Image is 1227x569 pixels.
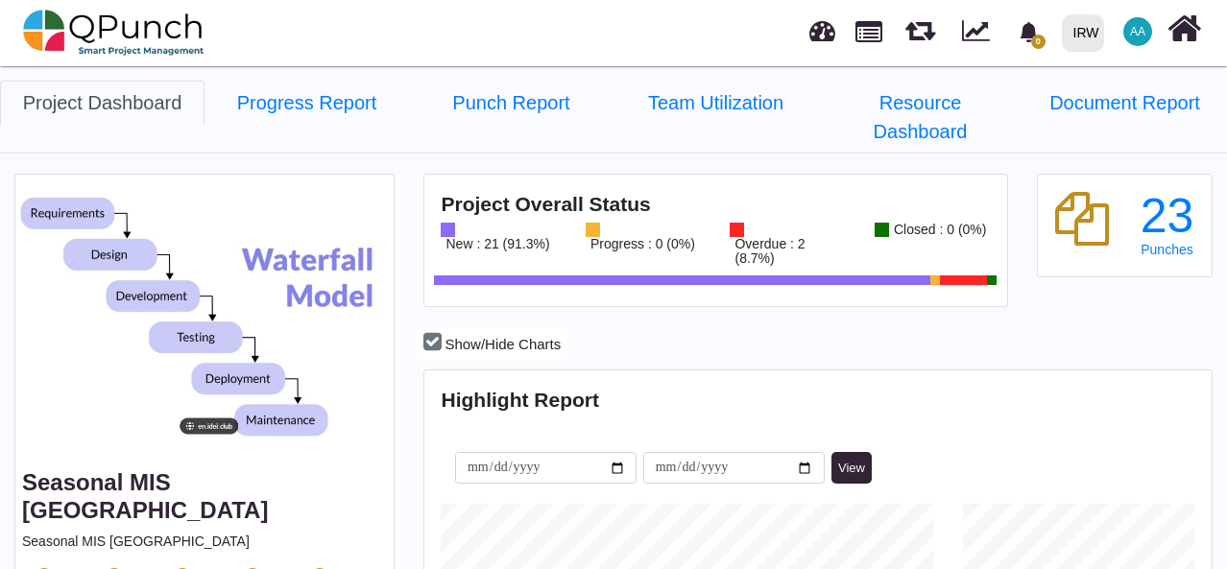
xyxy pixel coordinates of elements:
[1022,81,1227,125] a: Document Report
[1019,22,1039,42] svg: bell fill
[445,336,561,352] span: Show/Hide Charts
[409,81,613,125] a: Punch Report
[818,81,1022,154] a: Resource Dashboard
[23,4,204,61] img: qpunch-sp.fa6292f.png
[613,81,818,153] li: Seasonal MIS Kenya
[889,223,986,237] div: Closed : 0 (0%)
[1112,1,1164,62] a: AA
[1073,16,1099,50] div: IRW
[613,81,818,125] a: Team Utilization
[22,532,387,552] p: Seasonal MIS [GEOGRAPHIC_DATA]
[416,327,568,361] button: Show/Hide Charts
[441,388,1194,412] h4: Highlight Report
[1130,26,1145,37] span: AA
[905,10,935,41] span: Releases
[1141,242,1192,257] span: Punches
[1053,1,1112,64] a: IRW
[22,469,268,523] a: Seasonal MIS [GEOGRAPHIC_DATA]
[1123,17,1152,46] span: Ahad Ahmed Taji
[586,237,695,251] div: Progress : 0 (0%)
[204,81,409,125] a: Progress Report
[441,192,990,216] h4: Project Overall Status
[809,12,835,40] span: Dashboard
[1012,14,1046,49] div: Notification
[441,237,549,251] div: New : 21 (91.3%)
[1139,192,1194,257] a: 23 Punches
[952,1,1007,64] div: Dynamic Report
[1007,1,1054,61] a: bell fill0
[730,237,846,266] div: Overdue : 2 (8.7%)
[1167,11,1201,47] i: Home
[1139,192,1194,240] div: 23
[831,452,872,485] button: View
[1031,35,1046,49] span: 0
[855,12,882,42] span: Projects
